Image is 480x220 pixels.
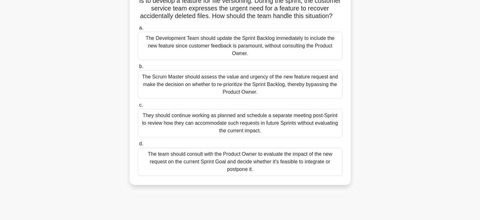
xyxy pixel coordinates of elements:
[139,141,143,146] span: d.
[139,25,143,30] span: a.
[138,148,342,176] div: The team should consult with the Product Owner to evaluate the impact of the new request on the c...
[138,109,342,137] div: They should continue working as planned and schedule a separate meeting post-Sprint to review how...
[139,64,143,69] span: b.
[138,70,342,99] div: The Scrum Master should assess the value and urgency of the new feature request and make the deci...
[138,32,342,60] div: The Development Team should update the Sprint Backlog immediately to include the new feature sinc...
[139,102,143,108] span: c.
